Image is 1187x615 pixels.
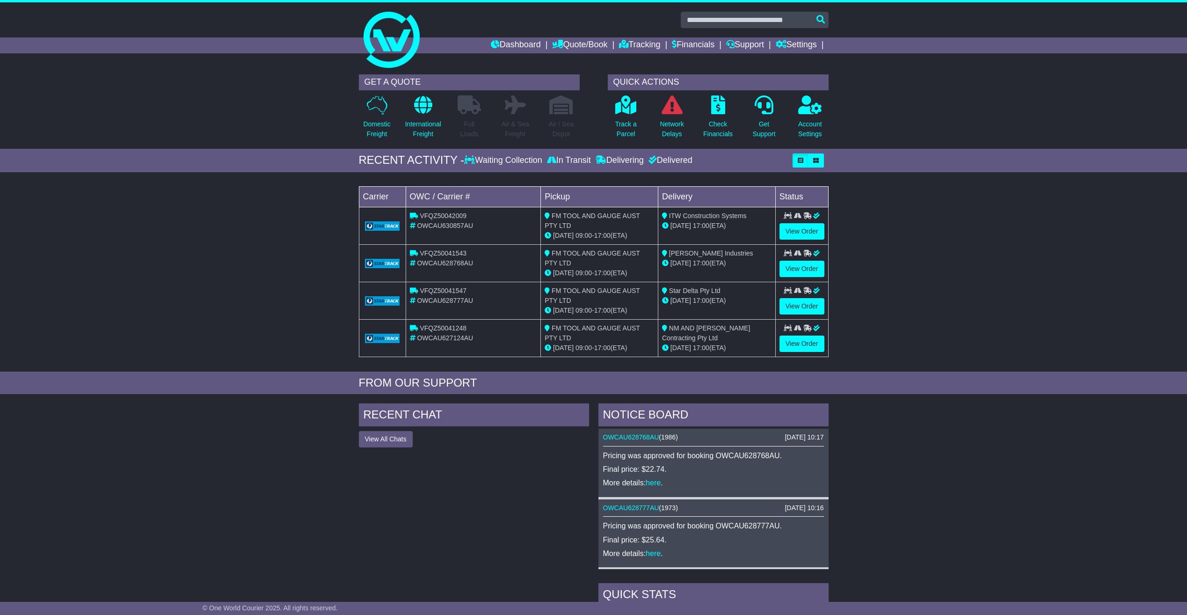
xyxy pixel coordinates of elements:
[662,221,772,231] div: (ETA)
[798,95,823,144] a: AccountSettings
[545,343,654,353] div: - (ETA)
[670,297,691,304] span: [DATE]
[359,154,465,167] div: RECENT ACTIVITY -
[365,259,400,268] img: GetCarrierServiceLogo
[693,344,709,351] span: 17:00
[603,433,659,441] a: OWCAU628768AU
[363,119,390,139] p: Domestic Freight
[420,324,466,332] span: VFQZ50041248
[593,155,646,166] div: Delivering
[491,37,541,53] a: Dashboard
[646,549,661,557] a: here
[598,583,829,608] div: Quick Stats
[603,433,824,441] div: ( )
[359,186,406,207] td: Carrier
[575,232,592,239] span: 09:00
[417,297,473,304] span: OWCAU628777AU
[798,119,822,139] p: Account Settings
[545,249,640,267] span: FM TOOL AND GAUGE AUST PTY LTD
[203,604,338,612] span: © One World Courier 2025. All rights reserved.
[603,465,824,474] p: Final price: $22.74.
[575,307,592,314] span: 09:00
[545,287,640,304] span: FM TOOL AND GAUGE AUST PTY LTD
[615,95,637,144] a: Track aParcel
[662,343,772,353] div: (ETA)
[464,155,544,166] div: Waiting Collection
[365,296,400,306] img: GetCarrierServiceLogo
[619,37,660,53] a: Tracking
[779,223,824,240] a: View Order
[417,334,473,342] span: OWCAU627124AU
[458,119,481,139] p: Full Loads
[575,269,592,277] span: 09:00
[420,249,466,257] span: VFQZ50041543
[545,231,654,241] div: - (ETA)
[552,37,607,53] a: Quote/Book
[603,478,824,487] p: More details: .
[785,433,823,441] div: [DATE] 10:17
[598,403,829,429] div: NOTICE BOARD
[669,212,747,220] span: ITW Construction Systems
[594,307,611,314] span: 17:00
[658,186,775,207] td: Delivery
[553,269,574,277] span: [DATE]
[693,297,709,304] span: 17:00
[359,431,413,447] button: View All Chats
[553,307,574,314] span: [DATE]
[594,232,611,239] span: 17:00
[603,535,824,544] p: Final price: $25.64.
[693,222,709,229] span: 17:00
[661,504,676,512] span: 1973
[703,119,733,139] p: Check Financials
[752,119,775,139] p: Get Support
[603,451,824,460] p: Pricing was approved for booking OWCAU628768AU.
[779,261,824,277] a: View Order
[669,249,753,257] span: [PERSON_NAME] Industries
[670,344,691,351] span: [DATE]
[420,287,466,294] span: VFQZ50041547
[359,376,829,390] div: FROM OUR SUPPORT
[662,324,750,342] span: NM AND [PERSON_NAME] Contracting Pty Ltd
[545,268,654,278] div: - (ETA)
[553,344,574,351] span: [DATE]
[502,119,529,139] p: Air & Sea Freight
[405,119,441,139] p: International Freight
[779,298,824,315] a: View Order
[545,324,640,342] span: FM TOOL AND GAUGE AUST PTY LTD
[603,521,824,530] p: Pricing was approved for booking OWCAU628777AU.
[660,119,684,139] p: Network Delays
[752,95,776,144] a: GetSupport
[775,186,828,207] td: Status
[363,95,391,144] a: DomesticFreight
[545,212,640,229] span: FM TOOL AND GAUGE AUST PTY LTD
[646,479,661,487] a: here
[417,259,473,267] span: OWCAU628768AU
[662,296,772,306] div: (ETA)
[726,37,764,53] a: Support
[405,95,442,144] a: InternationalFreight
[669,287,721,294] span: Star Delta Pty Ltd
[553,232,574,239] span: [DATE]
[662,258,772,268] div: (ETA)
[417,222,473,229] span: OWCAU630857AU
[603,504,824,512] div: ( )
[420,212,466,220] span: VFQZ50042009
[608,74,829,90] div: QUICK ACTIONS
[672,37,714,53] a: Financials
[603,549,824,558] p: More details: .
[594,344,611,351] span: 17:00
[365,334,400,343] img: GetCarrierServiceLogo
[776,37,817,53] a: Settings
[779,336,824,352] a: View Order
[541,186,658,207] td: Pickup
[406,186,541,207] td: OWC / Carrier #
[359,403,589,429] div: RECENT CHAT
[615,119,637,139] p: Track a Parcel
[646,155,692,166] div: Delivered
[575,344,592,351] span: 09:00
[365,221,400,231] img: GetCarrierServiceLogo
[594,269,611,277] span: 17:00
[670,222,691,229] span: [DATE]
[785,504,823,512] div: [DATE] 10:16
[603,504,659,512] a: OWCAU628777AU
